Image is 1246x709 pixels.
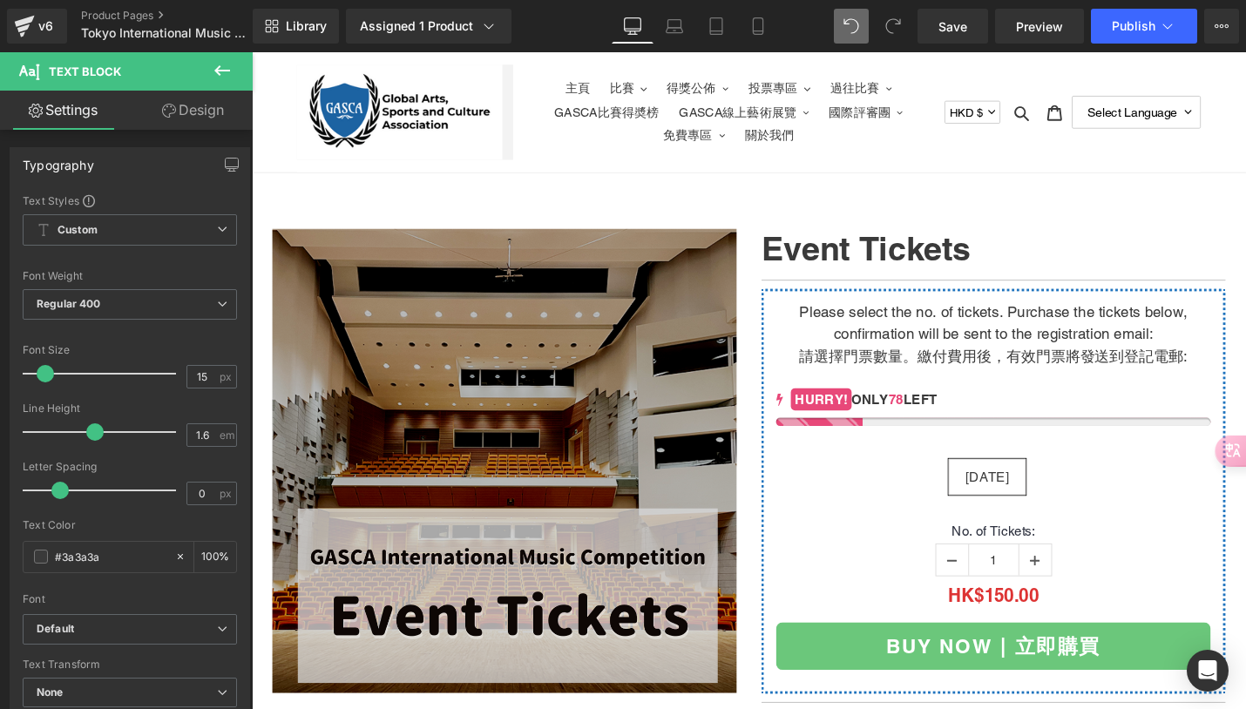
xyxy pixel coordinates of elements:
[440,30,492,46] span: 得獎公佈
[523,80,575,96] span: 關於我們
[360,17,498,35] div: Assigned 1 Product
[757,432,802,469] span: [DATE]
[323,26,367,51] a: 主頁
[453,56,578,71] span: GASCA線上藝術展覽
[518,26,601,51] button: 投票專區
[612,9,653,44] a: Desktop
[81,9,281,23] a: Product Pages
[428,76,511,101] button: 免費專區
[48,13,266,114] img: GASCA.ORG
[556,500,1017,521] label: No. of Tickets:
[556,263,1017,310] h3: Please select the no. of tickets. Purchase the tickets below, confirmation will be sent to the re...
[613,30,666,46] span: 過往比賽
[55,547,166,566] input: Color
[23,519,237,531] div: Text Color
[514,76,584,101] a: 關於我們
[431,26,515,51] button: 得獎公佈
[23,148,94,172] div: Typography
[194,542,236,572] div: %
[695,9,737,44] a: Tablet
[540,187,762,229] a: Event Tickets
[23,658,237,671] div: Text Transform
[332,30,358,46] span: 主頁
[23,593,237,605] div: Font
[526,30,579,46] span: 投票專區
[739,562,835,591] span: HK$150.00
[370,26,428,51] button: 比賽
[220,488,234,499] span: px
[81,26,248,40] span: Tokyo International Music Competition - Tickets
[444,51,600,77] button: GASCA線上藝術展覽
[556,358,1017,379] div: ONLY LEFT
[572,356,636,380] mark: HURRY!
[220,429,234,441] span: em
[674,618,900,642] span: BUY NOW | 立即購買
[1112,19,1155,33] span: Publish
[23,270,237,282] div: Font Weight
[556,604,1017,655] button: BUY NOW | 立即購買
[1016,17,1063,36] span: Preview
[737,9,779,44] a: Mobile
[1204,9,1239,44] button: More
[605,26,688,51] button: 過往比賽
[130,91,256,130] a: Design
[379,30,405,46] span: 比賽
[23,402,237,415] div: Line Height
[834,9,869,44] button: Undo
[312,51,441,77] a: GASCA比賽得奬榜
[23,344,237,356] div: Font Size
[286,18,327,34] span: Library
[612,56,677,71] span: 國際評審團
[37,685,64,699] b: None
[653,9,695,44] a: Laptop
[938,17,967,36] span: Save
[23,193,237,207] div: Text Styles
[49,64,121,78] span: Text Block
[35,15,57,37] div: v6
[22,187,514,679] img: Event Tickets
[58,223,98,238] b: Custom
[37,622,74,637] i: Default
[603,51,700,77] button: 國際評審團
[995,9,1084,44] a: Preview
[253,9,339,44] a: New Library
[37,297,101,310] b: Regular 400
[556,310,1017,334] h3: 請選擇門票數量。繳付費用後，有效門票將發送到登記電郵:
[876,9,911,44] button: Redo
[735,51,794,77] button: HKD $
[1091,9,1197,44] button: Publish
[23,461,237,473] div: Letter Spacing
[7,9,67,44] a: v6
[220,371,234,382] span: px
[437,80,489,96] span: 免費專區
[1187,650,1229,692] div: Open Intercom Messenger
[321,56,432,71] span: GASCA比賽得奬榜
[675,360,691,376] span: 78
